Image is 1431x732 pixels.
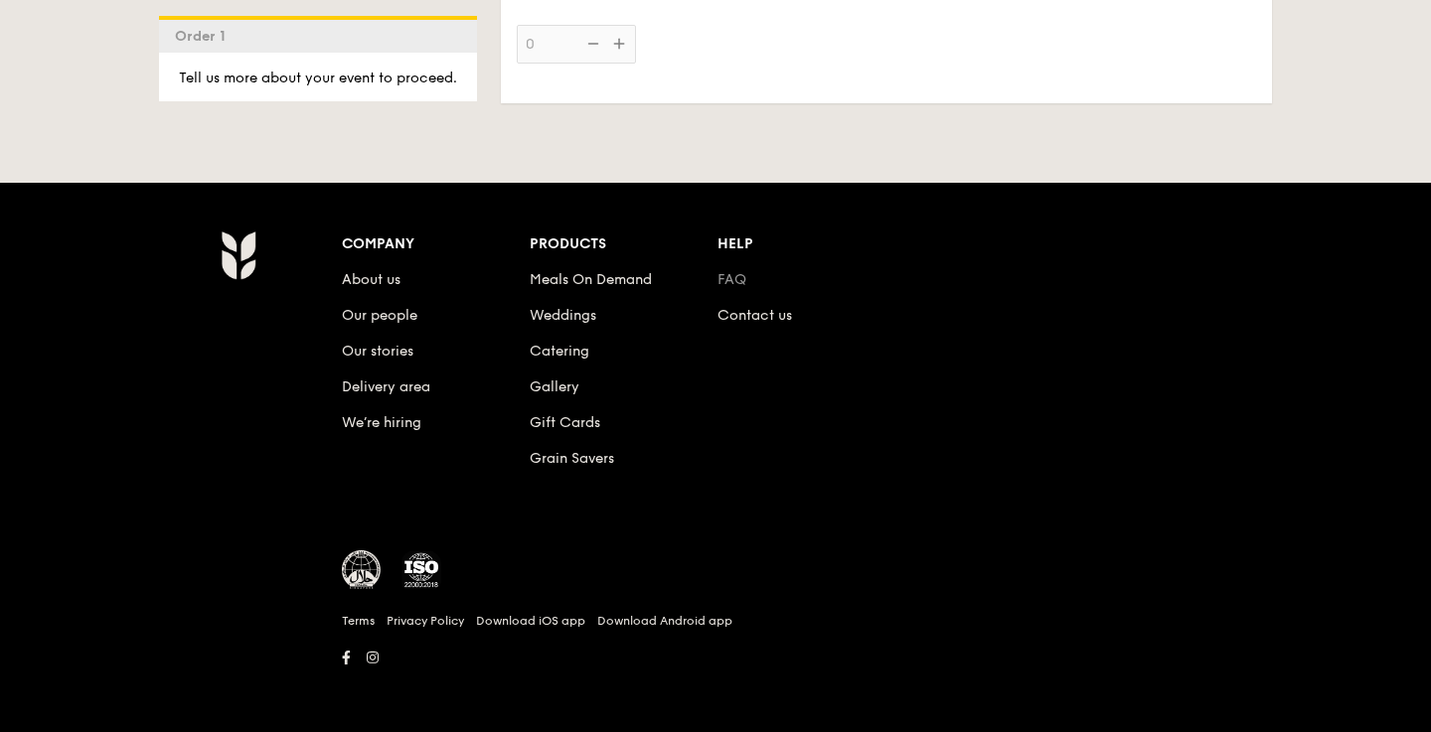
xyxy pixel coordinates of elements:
[387,613,464,629] a: Privacy Policy
[342,307,417,324] a: Our people
[401,550,441,590] img: ISO Certified
[342,378,430,395] a: Delivery area
[530,378,579,395] a: Gallery
[530,271,652,288] a: Meals On Demand
[530,414,600,431] a: Gift Cards
[530,343,589,360] a: Catering
[342,550,382,590] img: MUIS Halal Certified
[597,613,732,629] a: Download Android app
[342,271,400,288] a: About us
[717,307,792,324] a: Contact us
[175,28,234,45] span: Order 1
[717,230,905,258] div: Help
[342,343,413,360] a: Our stories
[476,613,585,629] a: Download iOS app
[530,450,614,467] a: Grain Savers
[342,414,421,431] a: We’re hiring
[143,671,1288,687] h6: Revision
[717,271,746,288] a: FAQ
[221,230,255,280] img: AYc88T3wAAAABJRU5ErkJggg==
[342,230,530,258] div: Company
[342,613,375,629] a: Terms
[530,307,596,324] a: Weddings
[175,69,461,88] p: Tell us more about your event to proceed.
[530,230,717,258] div: Products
